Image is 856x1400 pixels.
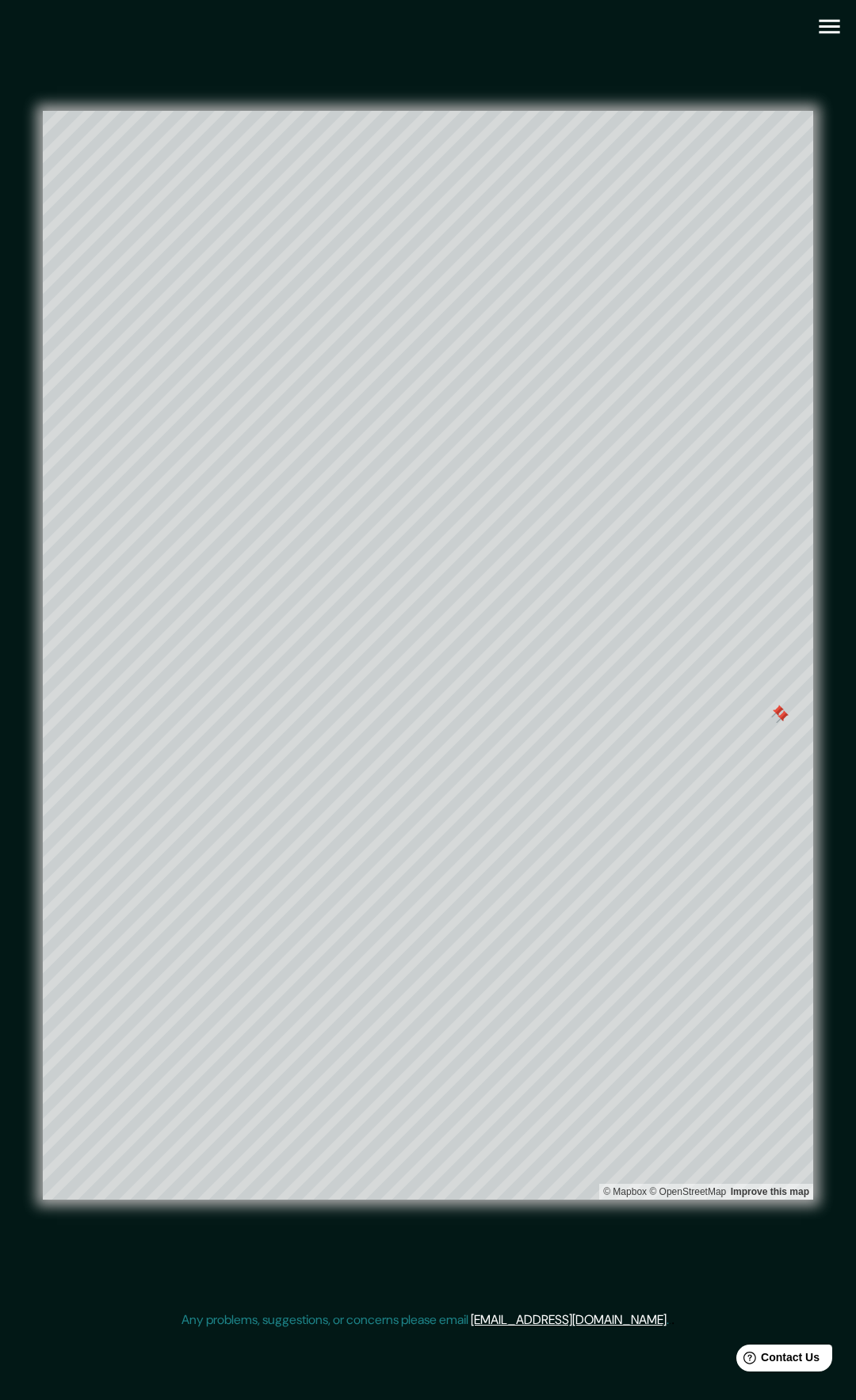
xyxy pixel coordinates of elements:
[649,1186,726,1197] a: OpenStreetMap
[731,1186,809,1197] a: Map feedback
[671,1311,674,1330] div: .
[715,1338,839,1383] iframe: Help widget launcher
[669,1311,671,1330] div: .
[471,1311,667,1328] a: [EMAIL_ADDRESS][DOMAIN_NAME]
[182,1311,669,1330] p: Any problems, suggestions, or concerns please email .
[603,1186,647,1197] a: Mapbox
